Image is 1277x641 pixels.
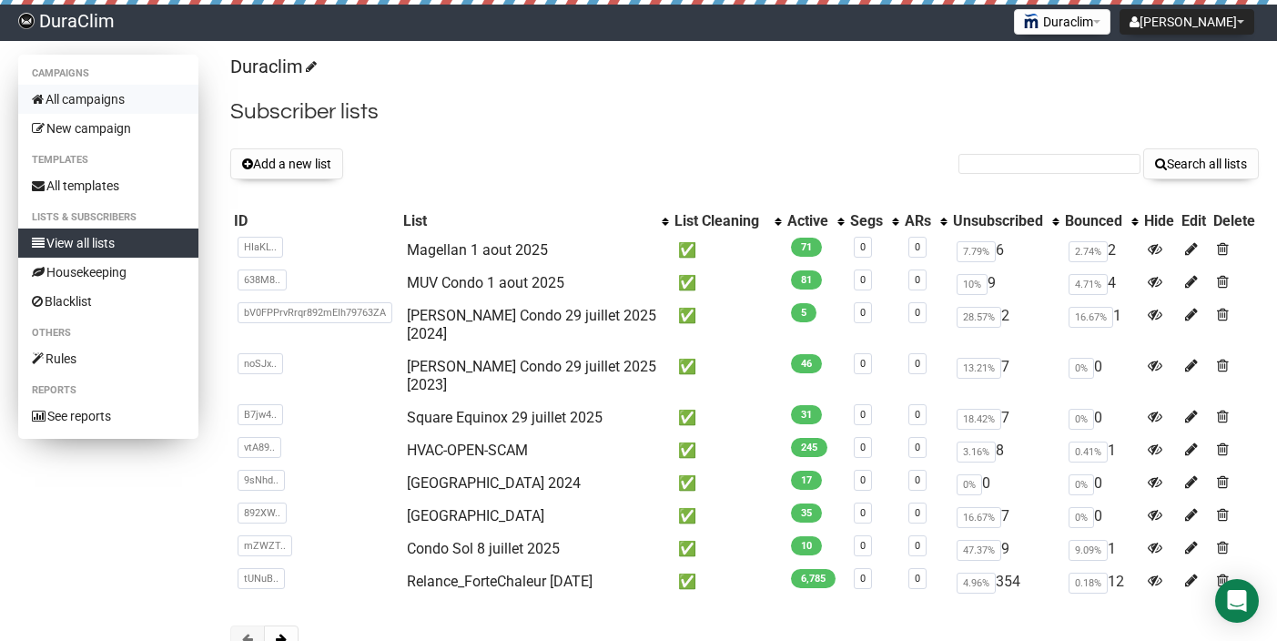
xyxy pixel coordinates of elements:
td: 0 [949,467,1061,500]
div: Bounced [1065,212,1122,230]
a: Relance_ForteChaleur [DATE] [407,573,593,590]
span: 31 [791,405,822,424]
td: 7 [949,500,1061,533]
a: 0 [860,409,866,421]
td: 7 [949,351,1061,402]
th: Bounced: No sort applied, activate to apply an ascending sort [1061,209,1140,234]
td: ✅ [671,351,784,402]
span: mZWZT.. [238,535,292,556]
a: HVAC-OPEN-SCAM [407,442,528,459]
td: 12 [1061,565,1140,598]
span: 638M8.. [238,270,287,290]
a: 0 [915,442,920,453]
td: ✅ [671,300,784,351]
td: 0 [1061,402,1140,434]
td: 2 [1061,234,1140,267]
div: Delete [1213,212,1255,230]
li: Reports [18,380,198,402]
a: 0 [915,474,920,486]
div: ID [234,212,396,230]
span: 47.37% [957,540,1001,561]
span: 18.42% [957,409,1001,430]
div: Edit [1181,212,1206,230]
th: ID: No sort applied, sorting is disabled [230,209,400,234]
span: tUNuB.. [238,568,285,589]
span: 7.79% [957,241,996,262]
a: 0 [860,474,866,486]
td: ✅ [671,234,784,267]
td: 9 [949,533,1061,565]
a: 0 [915,307,920,319]
a: 0 [860,274,866,286]
th: List Cleaning: No sort applied, activate to apply an ascending sort [671,209,784,234]
button: Duraclim [1014,9,1110,35]
li: Lists & subscribers [18,207,198,229]
span: 245 [791,438,827,457]
a: 0 [915,540,920,552]
a: 0 [915,507,920,519]
a: Housekeeping [18,258,198,287]
span: 10% [957,274,988,295]
button: [PERSON_NAME] [1120,9,1254,35]
a: MUV Condo 1 aout 2025 [407,274,564,291]
span: 17 [791,471,822,490]
td: 1 [1061,533,1140,565]
span: 0% [1069,474,1094,495]
div: Unsubscribed [953,212,1043,230]
a: [GEOGRAPHIC_DATA] 2024 [407,474,581,492]
span: 5 [791,303,816,322]
span: 10 [791,536,822,555]
a: 0 [915,241,920,253]
a: All campaigns [18,85,198,114]
span: 4.96% [957,573,996,594]
div: Hide [1144,212,1174,230]
a: [GEOGRAPHIC_DATA] [407,507,544,524]
span: 0.18% [1069,573,1108,594]
a: Duraclim [230,56,314,77]
th: Edit: No sort applied, sorting is disabled [1178,209,1210,234]
td: ✅ [671,467,784,500]
a: Condo Sol 8 juillet 2025 [407,540,560,557]
img: 1.png [1024,14,1039,28]
a: See reports [18,402,198,431]
td: 9 [949,267,1061,300]
td: ✅ [671,267,784,300]
td: 0 [1061,467,1140,500]
a: 0 [915,274,920,286]
td: 8 [949,434,1061,467]
td: ✅ [671,533,784,565]
th: Active: No sort applied, activate to apply an ascending sort [784,209,846,234]
div: Open Intercom Messenger [1215,579,1259,623]
a: 0 [860,540,866,552]
span: 2.74% [1069,241,1108,262]
td: 0 [1061,351,1140,402]
th: List: No sort applied, activate to apply an ascending sort [400,209,671,234]
span: B7jw4.. [238,404,283,425]
a: View all lists [18,229,198,258]
span: 9.09% [1069,540,1108,561]
a: 0 [915,409,920,421]
th: ARs: No sort applied, activate to apply an ascending sort [901,209,949,234]
a: [PERSON_NAME] Condo 29 juillet 2025 [2023] [407,358,656,393]
span: 0% [1069,507,1094,528]
span: 6,785 [791,569,836,588]
span: 81 [791,270,822,290]
a: Rules [18,344,198,373]
td: 1 [1061,300,1140,351]
a: All templates [18,171,198,200]
span: 28.57% [957,307,1001,328]
td: 0 [1061,500,1140,533]
td: 354 [949,565,1061,598]
td: 2 [949,300,1061,351]
td: ✅ [671,500,784,533]
td: 7 [949,402,1061,434]
a: New campaign [18,114,198,143]
a: Blacklist [18,287,198,316]
th: Segs: No sort applied, activate to apply an ascending sort [846,209,901,234]
a: 0 [915,573,920,585]
span: 9sNhd.. [238,470,285,491]
th: Hide: No sort applied, sorting is disabled [1140,209,1178,234]
span: 16.67% [1069,307,1113,328]
a: 0 [860,307,866,319]
a: Magellan 1 aout 2025 [407,241,548,259]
